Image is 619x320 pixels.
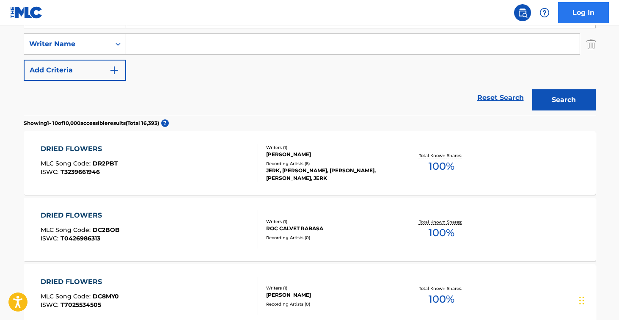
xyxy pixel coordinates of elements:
a: DRIED FLOWERSMLC Song Code:DR2PBTISWC:T3239661946Writers (1)[PERSON_NAME]Recording Artists (8)JER... [24,131,596,195]
span: 100 % [429,159,454,174]
a: Log In [558,2,609,23]
div: Recording Artists ( 8 ) [266,160,394,167]
img: help [539,8,550,18]
p: Total Known Shares: [419,219,464,225]
img: search [517,8,528,18]
div: Recording Artists ( 0 ) [266,234,394,241]
p: Showing 1 - 10 of 10,000 accessible results (Total 16,393 ) [24,119,159,127]
span: T3239661946 [61,168,100,176]
div: Writer Name [29,39,105,49]
div: [PERSON_NAME] [266,291,394,299]
div: Help [536,4,553,21]
span: ISWC : [41,234,61,242]
div: DRIED FLOWERS [41,210,120,221]
img: Delete Criterion [586,33,596,55]
span: T0426986313 [61,234,100,242]
div: Writers ( 1 ) [266,285,394,291]
span: T7025534505 [61,301,101,309]
span: 100 % [429,292,454,307]
div: Recording Artists ( 0 ) [266,301,394,307]
div: Writers ( 1 ) [266,218,394,225]
div: ROC CALVET RABASA [266,225,394,232]
a: DRIED FLOWERSMLC Song Code:DC2BOBISWC:T0426986313Writers (1)ROC CALVET RABASARecording Artists (0... [24,198,596,261]
img: MLC Logo [10,6,43,19]
span: MLC Song Code : [41,226,93,234]
div: JERK, [PERSON_NAME], [PERSON_NAME], [PERSON_NAME], JERK [266,167,394,182]
button: Add Criteria [24,60,126,81]
span: ISWC : [41,301,61,309]
p: Total Known Shares: [419,285,464,292]
span: MLC Song Code : [41,160,93,167]
img: 9d2ae6d4665cec9f34b9.svg [109,65,119,75]
div: DRIED FLOWERS [41,144,118,154]
form: Search Form [24,7,596,115]
span: DC8MY0 [93,292,119,300]
span: ? [161,119,169,127]
span: DR2PBT [93,160,118,167]
div: DRIED FLOWERS [41,277,119,287]
a: Public Search [514,4,531,21]
span: 100 % [429,225,454,240]
span: DC2BOB [93,226,120,234]
button: Search [532,89,596,110]
div: Drag [579,288,584,313]
a: Reset Search [473,88,528,107]
div: [PERSON_NAME] [266,151,394,158]
span: MLC Song Code : [41,292,93,300]
span: ISWC : [41,168,61,176]
div: Writers ( 1 ) [266,144,394,151]
iframe: Chat Widget [577,279,619,320]
p: Total Known Shares: [419,152,464,159]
